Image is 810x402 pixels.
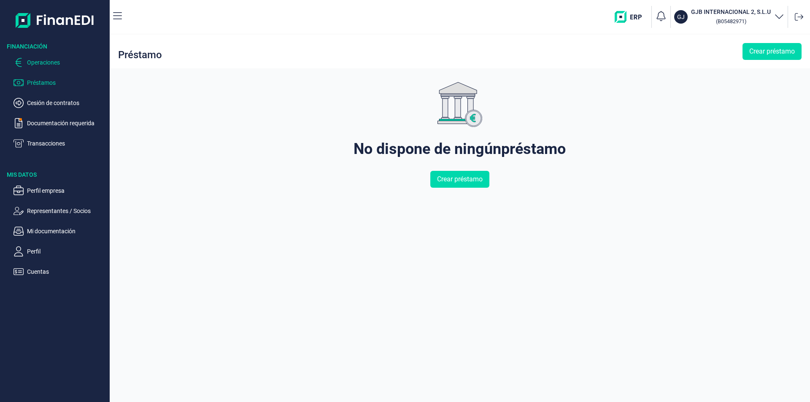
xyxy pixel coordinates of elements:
[13,267,106,277] button: Cuentas
[13,78,106,88] button: Préstamos
[437,82,482,127] img: genericImage
[674,8,784,26] button: GJGJB INTERNACIONAL 2, S.L.U (B05482971)
[13,186,106,196] button: Perfil empresa
[437,174,483,184] span: Crear préstamo
[13,98,106,108] button: Cesión de contratos
[13,118,106,128] button: Documentación requerida
[27,78,106,88] p: Préstamos
[27,206,106,216] p: Representantes / Socios
[27,138,106,148] p: Transacciones
[13,138,106,148] button: Transacciones
[13,226,106,236] button: Mi documentación
[16,7,94,34] img: Logo de aplicación
[13,57,106,67] button: Operaciones
[354,140,566,157] div: No dispone de ningún préstamo
[742,43,802,60] button: Crear préstamo
[13,206,106,216] button: Representantes / Socios
[27,98,106,108] p: Cesión de contratos
[118,50,162,60] div: Préstamo
[749,46,795,57] span: Crear préstamo
[27,186,106,196] p: Perfil empresa
[27,226,106,236] p: Mi documentación
[615,11,648,23] img: erp
[27,267,106,277] p: Cuentas
[13,246,106,256] button: Perfil
[716,18,746,24] small: Copiar cif
[691,8,771,16] h3: GJB INTERNACIONAL 2, S.L.U
[27,246,106,256] p: Perfil
[430,171,489,188] button: Crear préstamo
[27,57,106,67] p: Operaciones
[677,13,685,21] p: GJ
[27,118,106,128] p: Documentación requerida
